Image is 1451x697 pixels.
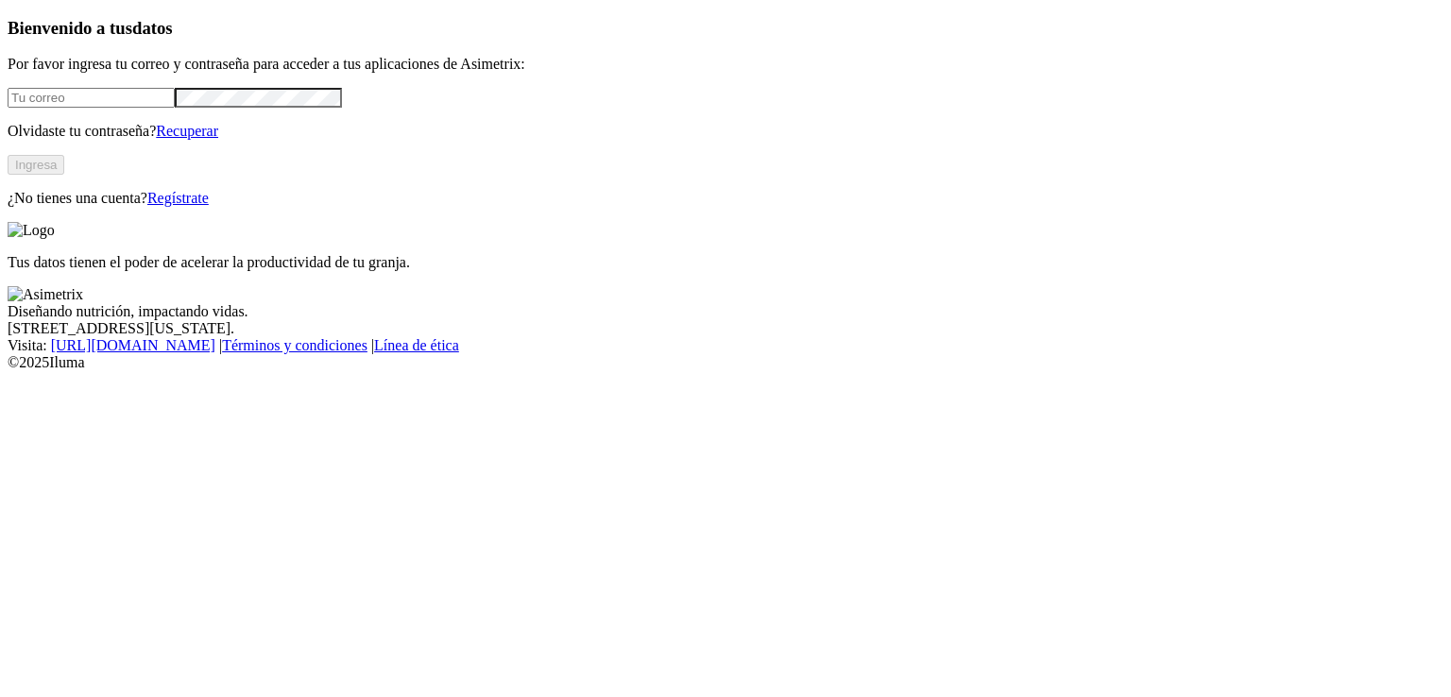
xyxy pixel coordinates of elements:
[8,303,1443,320] div: Diseñando nutrición, impactando vidas.
[8,18,1443,39] h3: Bienvenido a tus
[8,337,1443,354] div: Visita : | |
[8,56,1443,73] p: Por favor ingresa tu correo y contraseña para acceder a tus aplicaciones de Asimetrix:
[222,337,367,353] a: Términos y condiciones
[132,18,173,38] span: datos
[8,254,1443,271] p: Tus datos tienen el poder de acelerar la productividad de tu granja.
[374,337,459,353] a: Línea de ética
[8,123,1443,140] p: Olvidaste tu contraseña?
[8,320,1443,337] div: [STREET_ADDRESS][US_STATE].
[8,88,175,108] input: Tu correo
[156,123,218,139] a: Recuperar
[8,354,1443,371] div: © 2025 Iluma
[147,190,209,206] a: Regístrate
[51,337,215,353] a: [URL][DOMAIN_NAME]
[8,190,1443,207] p: ¿No tienes una cuenta?
[8,222,55,239] img: Logo
[8,286,83,303] img: Asimetrix
[8,155,64,175] button: Ingresa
